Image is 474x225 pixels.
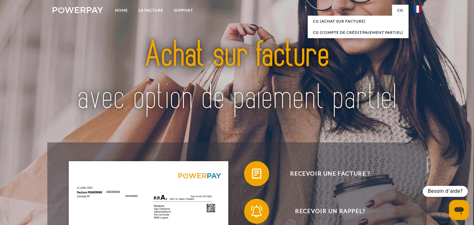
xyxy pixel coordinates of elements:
a: Home [110,5,133,16]
a: LA FACTURE [133,5,169,16]
button: Recevoir un rappel? [244,199,407,224]
img: fr [414,5,421,13]
span: Recevoir un rappel? [253,199,407,224]
div: Besoin d’aide? [423,186,468,197]
img: title-powerpay_fr.svg [71,23,403,131]
a: Support [169,5,198,16]
img: logo-powerpay-white.svg [53,7,103,13]
img: qb_bell.svg [249,203,264,219]
iframe: Bouton de lancement de la fenêtre de messagerie, conversation en cours [449,200,469,220]
a: CG [392,5,409,16]
a: CG (achat sur facture) [308,16,409,27]
span: Recevoir une facture ? [253,161,407,186]
img: qb_bill.svg [249,166,264,182]
a: CG (Compte de crédit/paiement partiel) [308,27,409,38]
button: Recevoir une facture ? [244,161,407,186]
